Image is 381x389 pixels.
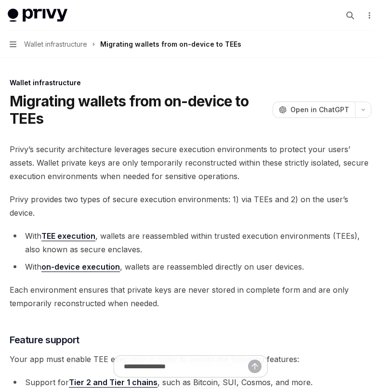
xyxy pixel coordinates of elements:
div: Migrating wallets from on-device to TEEs [100,39,241,50]
button: Send message [248,360,262,373]
span: Wallet infrastructure [24,39,87,50]
div: Wallet infrastructure [10,78,371,88]
span: Open in ChatGPT [290,105,349,115]
li: With , wallets are reassembled within trusted execution environments (TEEs), also known as secure... [10,229,371,256]
a: TEE execution [41,231,95,241]
h1: Migrating wallets from on-device to TEEs [10,92,269,127]
span: Your app must enable TEE execution in order to access the following features: [10,352,371,366]
img: light logo [8,9,67,22]
button: Open in ChatGPT [273,102,355,118]
span: Each environment ensures that private keys are never stored in complete form and are only tempora... [10,283,371,310]
span: Privy provides two types of secure execution environments: 1) via TEEs and 2) on the user’s device. [10,193,371,220]
span: Privy’s security architecture leverages secure execution environments to protect your users’ asse... [10,143,371,183]
a: on-device execution [41,262,120,272]
button: More actions [364,9,373,22]
span: Feature support [10,333,79,347]
li: With , wallets are reassembled directly on user devices. [10,260,371,273]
